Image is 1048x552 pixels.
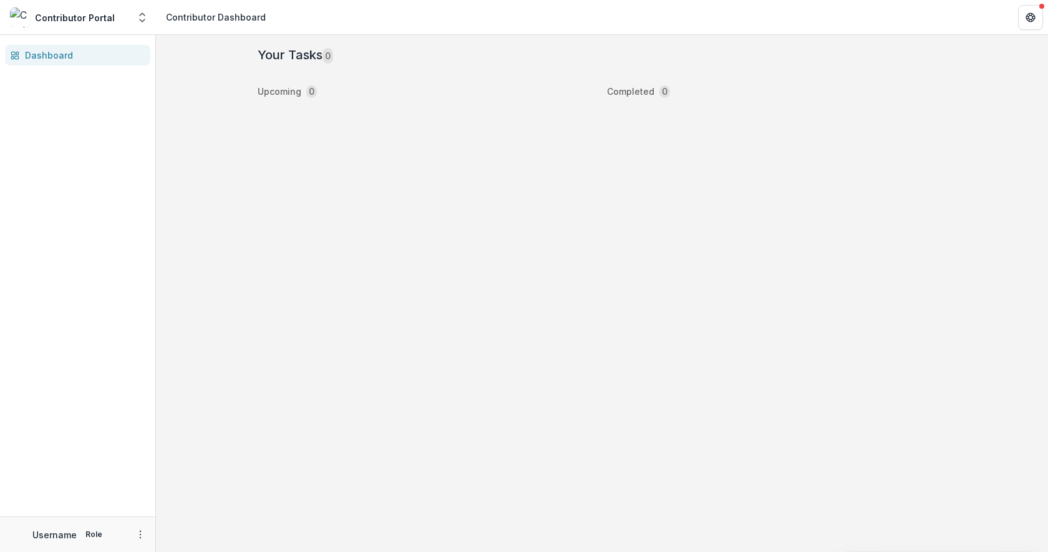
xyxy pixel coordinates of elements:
[323,48,333,64] span: 0
[35,11,115,24] div: Contributor Portal
[5,45,150,65] a: Dashboard
[25,49,140,62] div: Dashboard
[1018,5,1043,30] button: Get Help
[258,85,301,98] p: Upcoming
[161,8,271,26] nav: breadcrumb
[662,85,667,98] p: 0
[82,529,106,540] p: Role
[258,47,333,62] h2: Your Tasks
[133,527,148,542] button: More
[32,528,77,541] p: Username
[166,11,266,24] div: Contributor Dashboard
[309,85,314,98] p: 0
[133,5,151,30] button: Open entity switcher
[10,7,30,27] img: Contributor Portal
[607,85,654,98] p: Completed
